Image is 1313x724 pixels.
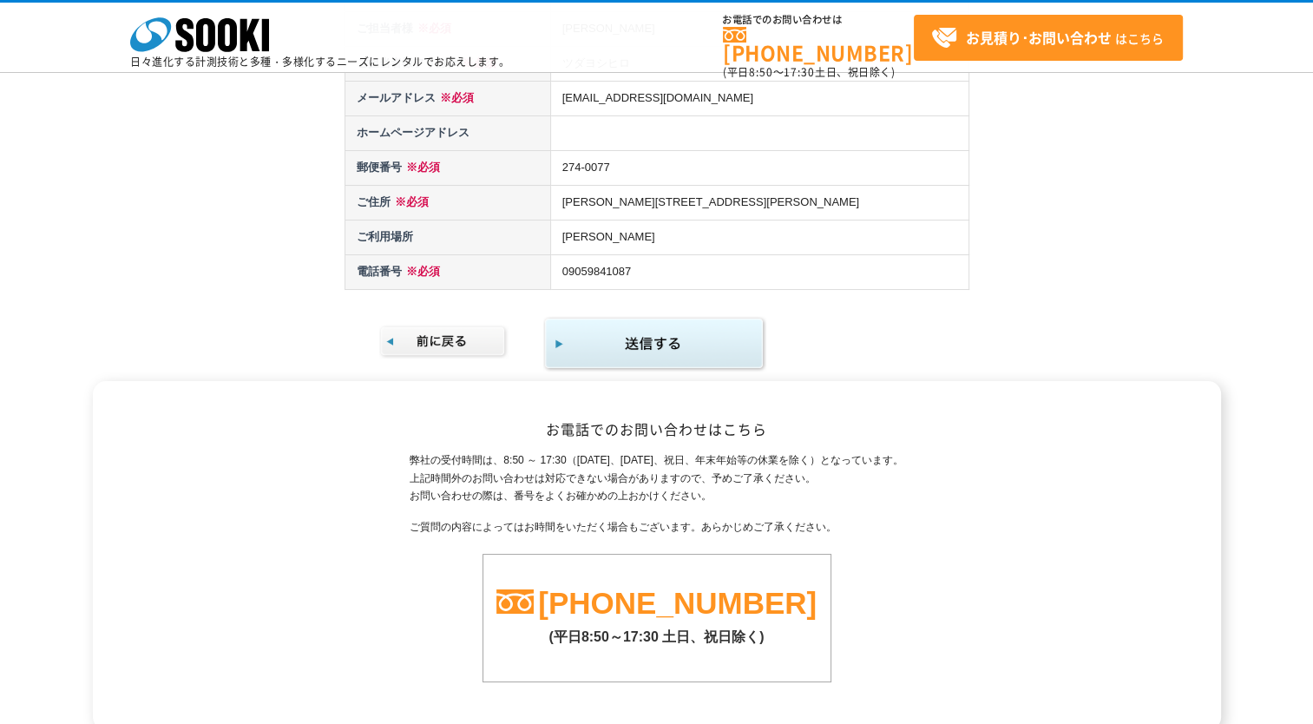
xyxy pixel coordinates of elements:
[379,325,509,359] img: 前に戻る
[402,161,440,174] span: ※必須
[345,220,550,254] th: ご利用場所
[784,64,815,80] span: 17:30
[723,27,914,63] a: [PHONE_NUMBER]
[345,254,550,289] th: 電話番号
[550,220,968,254] td: [PERSON_NAME]
[914,15,1183,61] a: お見積り･お問い合わせはこちら
[402,265,440,278] span: ※必須
[410,451,903,505] p: 弊社の受付時間は、8:50 ～ 17:30（[DATE]、[DATE]、祝日、年末年始等の休業を除く）となっています。 上記時間外のお問い合わせは対応できない場合がありますので、予めご了承くださ...
[149,420,1165,438] h2: お電話でのお問い合わせはこちら
[345,116,550,151] th: ホームページアドレス
[483,620,830,647] p: (平日8:50～17:30 土日、祝日除く)
[391,195,429,208] span: ※必須
[723,15,914,25] span: お電話でのお問い合わせは
[345,151,550,186] th: 郵便番号
[550,186,968,220] td: [PERSON_NAME][STREET_ADDRESS][PERSON_NAME]
[543,316,766,372] img: 同意して内容の確認画面へ
[550,82,968,116] td: [EMAIL_ADDRESS][DOMAIN_NAME]
[130,56,510,67] p: 日々進化する計測技術と多種・多様化するニーズにレンタルでお応えします。
[345,186,550,220] th: ご住所
[345,82,550,116] th: メールアドレス
[723,64,895,80] span: (平日 ～ 土日、祝日除く)
[538,586,817,620] a: [PHONE_NUMBER]
[966,27,1112,48] strong: お見積り･お問い合わせ
[410,518,903,536] p: ご質問の内容によってはお時間をいただく場合もございます。あらかじめご了承ください。
[931,25,1164,51] span: はこちら
[436,91,474,104] span: ※必須
[550,151,968,186] td: 274-0077
[749,64,773,80] span: 8:50
[550,254,968,289] td: 09059841087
